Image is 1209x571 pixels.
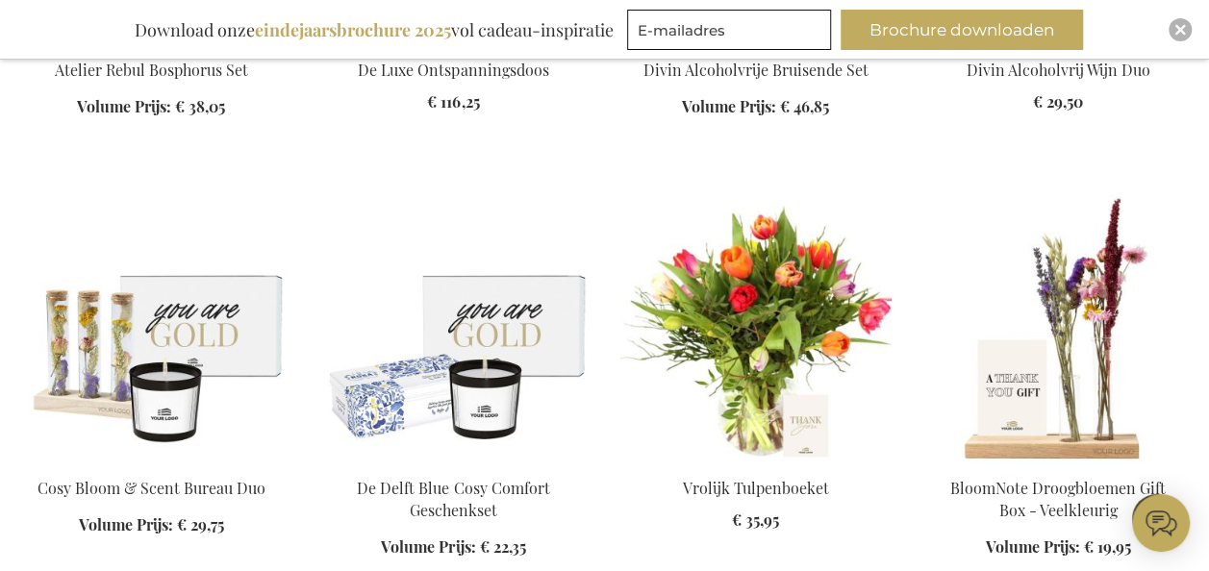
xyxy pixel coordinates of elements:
[55,60,248,80] a: Atelier Rebul Bosphorus Set
[1174,24,1186,36] img: Close
[381,536,525,559] a: Volume Prijs: € 22,35
[985,536,1130,559] a: Volume Prijs: € 19,95
[1132,494,1190,552] iframe: belco-activator-frame
[381,536,475,557] span: Volume Prijs:
[126,10,622,50] div: Download onze vol cadeau-inspiratie
[175,96,225,116] span: € 38,05
[922,195,1194,464] img: BloomNote Gift Box - Multicolor
[38,478,265,498] a: Cosy Bloom & Scent Bureau Duo
[358,60,548,80] a: De Luxe Ontspanningsdoos
[683,478,829,498] a: Vrolijk Tulpenboeket
[627,10,837,56] form: marketing offers and promotions
[950,478,1166,520] a: BloomNote Droogbloemen Gift Box - Veelkleurig
[357,478,549,520] a: De Delft Blue Cosy Comfort Geschenkset
[77,96,225,118] a: Volume Prijs: € 38,05
[1169,18,1192,41] div: Close
[682,96,776,116] span: Volume Prijs:
[627,10,831,50] input: E-mailadres
[985,536,1079,557] span: Volume Prijs:
[780,96,829,116] span: € 46,85
[966,60,1149,80] a: Divin Alcoholvrij Wijn Duo
[77,96,171,116] span: Volume Prijs:
[15,195,287,464] img: The Bloom & Scent Cosy Desk Duo
[177,514,224,534] span: € 29,75
[682,96,829,118] a: Volume Prijs: € 46,85
[620,454,892,472] a: Cheerful Tulip Flower Bouquet
[479,536,525,557] span: € 22,35
[841,10,1083,50] button: Brochure downloaden
[427,91,479,112] span: € 116,25
[1083,536,1130,557] span: € 19,95
[317,195,589,464] img: Delft's Cosy Comfort Gift Set
[317,454,589,472] a: Delft's Cosy Comfort Gift Set
[15,454,287,472] a: The Bloom & Scent Cosy Desk Duo
[79,514,224,536] a: Volume Prijs: € 29,75
[79,514,173,534] span: Volume Prijs:
[620,195,892,464] img: Cheerful Tulip Flower Bouquet
[922,454,1194,472] a: BloomNote Gift Box - Multicolor
[732,509,779,530] span: € 35,95
[255,18,451,41] b: eindejaarsbrochure 2025
[643,60,869,80] a: Divin Alcoholvrije Bruisende Set
[1033,91,1083,112] span: € 29,50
